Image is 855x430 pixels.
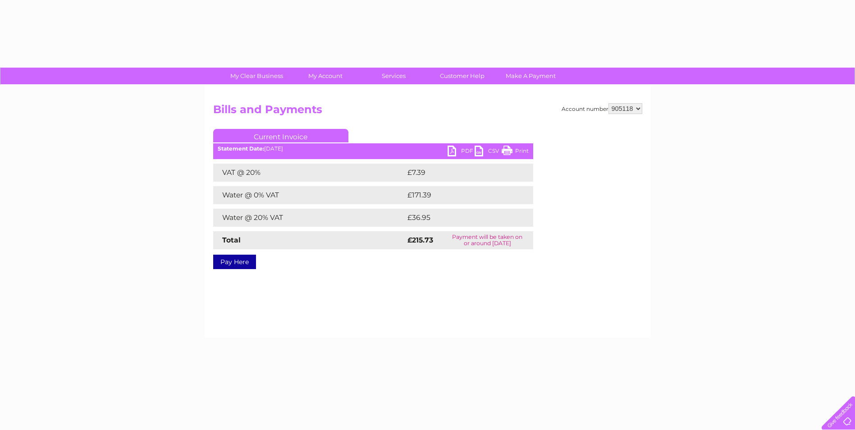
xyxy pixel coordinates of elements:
[448,146,475,159] a: PDF
[222,236,241,244] strong: Total
[288,68,362,84] a: My Account
[213,186,405,204] td: Water @ 0% VAT
[219,68,294,84] a: My Clear Business
[475,146,502,159] a: CSV
[218,145,264,152] b: Statement Date:
[405,186,516,204] td: £171.39
[494,68,568,84] a: Make A Payment
[213,146,533,152] div: [DATE]
[213,255,256,269] a: Pay Here
[407,236,433,244] strong: £215.73
[213,129,348,142] a: Current Invoice
[213,209,405,227] td: Water @ 20% VAT
[442,231,533,249] td: Payment will be taken on or around [DATE]
[502,146,529,159] a: Print
[562,103,642,114] div: Account number
[357,68,431,84] a: Services
[213,103,642,120] h2: Bills and Payments
[425,68,499,84] a: Customer Help
[405,209,515,227] td: £36.95
[213,164,405,182] td: VAT @ 20%
[405,164,512,182] td: £7.39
